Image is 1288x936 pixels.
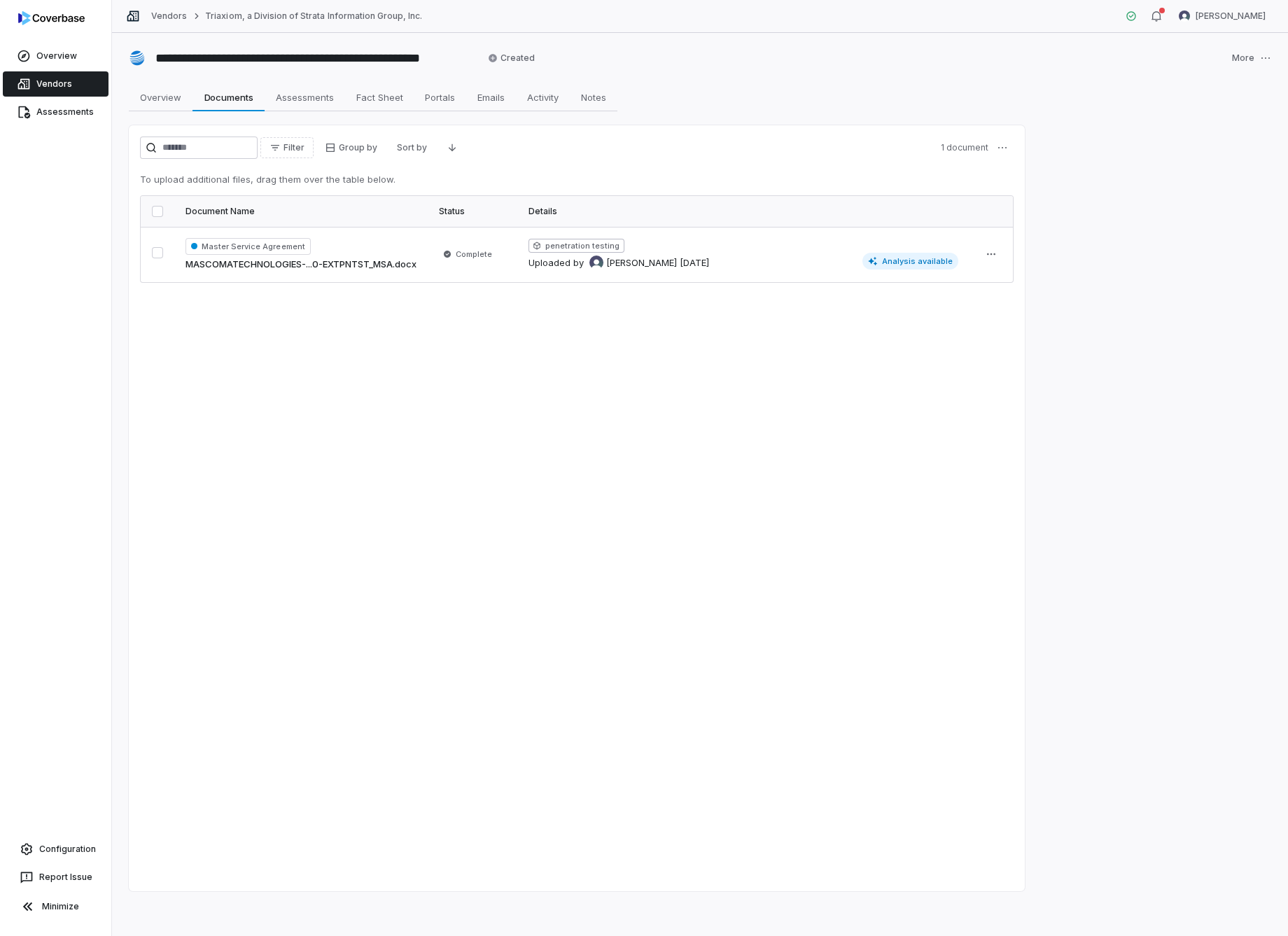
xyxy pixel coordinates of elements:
a: Triaxiom, a Division of Strata Information Group, Inc. [205,11,422,22]
a: Vendors [151,11,187,22]
span: Portals [419,88,461,106]
svg: Descending [447,142,458,153]
button: More [1228,43,1275,73]
span: Overview [134,88,187,106]
img: Neil Kelly avatar [589,256,603,270]
span: [PERSON_NAME] [606,256,677,270]
img: logo-D7KZi-bG.svg [18,11,85,25]
span: Emails [472,88,510,106]
button: Minimize [6,893,106,921]
span: penetration testing [528,239,624,253]
span: Notes [575,88,612,106]
span: 1 document [941,142,988,153]
a: Overview [3,43,108,69]
a: Configuration [6,837,106,862]
p: To upload additional files, drag them over the table below. [140,173,1014,187]
div: by [573,256,677,270]
span: Fact Sheet [351,88,409,106]
div: [DATE] [680,256,709,270]
span: [PERSON_NAME] [1196,11,1266,22]
button: Neil Kelly avatar[PERSON_NAME] [1170,6,1274,27]
div: Status [439,206,506,217]
span: Filter [283,142,304,153]
span: Documents [199,88,259,106]
img: Neil Kelly avatar [1179,11,1190,22]
span: Analysis available [862,253,959,270]
a: MASCOMATECHNOLOGIES-...0-EXTPNTST_MSA.docx [185,258,416,272]
span: Assessments [270,88,339,106]
span: Master Service Agreement [185,238,311,255]
span: Complete [456,249,492,260]
div: Details [528,206,958,217]
button: Group by [316,137,386,158]
a: Assessments [3,99,108,125]
div: Document Name [185,206,416,217]
a: Vendors [3,71,108,97]
button: Report Issue [6,865,106,890]
span: Created [488,53,535,64]
button: Filter [260,137,314,158]
button: Sort by [388,137,435,158]
button: Descending [438,137,466,158]
div: Uploaded [528,256,709,270]
span: Activity [521,88,564,106]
